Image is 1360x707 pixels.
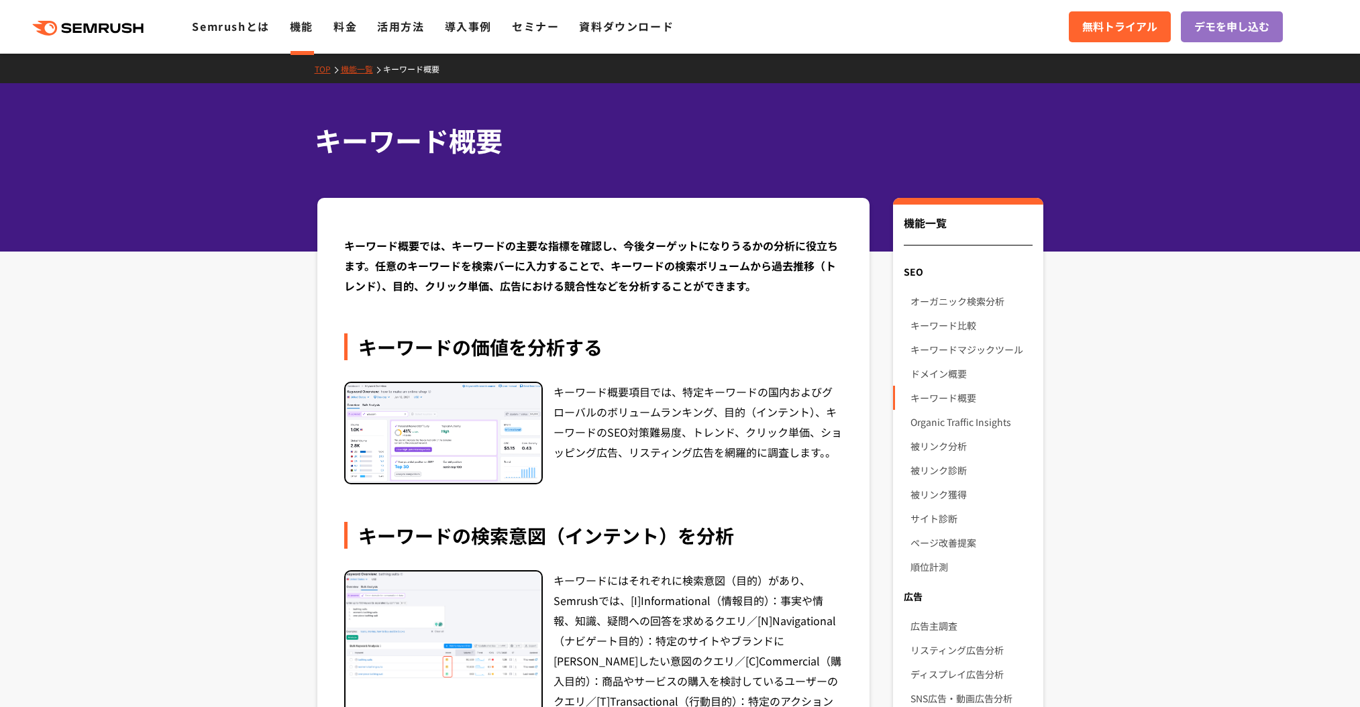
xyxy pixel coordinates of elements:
[579,18,674,34] a: 資料ダウンロード
[1194,18,1269,36] span: デモを申し込む
[1082,18,1157,36] span: 無料トライアル
[383,63,450,74] a: キーワード概要
[333,18,357,34] a: 料金
[346,572,541,679] img: キーワードの検索意図（インテント）を分析
[910,614,1032,638] a: 広告主調査
[554,382,843,484] div: キーワード概要項目では、特定キーワードの国内およびグローバルのボリュームランキング、目的（インテント）、キーワードのSEO対策難易度、トレンド、クリック単価、ショッピング広告、リスティング広告を...
[910,313,1032,337] a: キーワード比較
[910,289,1032,313] a: オーガニック検索分析
[377,18,424,34] a: 活用方法
[344,522,843,549] div: キーワードの検索意図（インテント）を分析
[910,362,1032,386] a: ドメイン概要
[445,18,492,34] a: 導入事例
[341,63,383,74] a: 機能一覧
[910,531,1032,555] a: ページ改善提案
[910,386,1032,410] a: キーワード概要
[910,638,1032,662] a: リスティング広告分析
[904,215,1032,246] div: 機能一覧
[512,18,559,34] a: セミナー
[910,410,1032,434] a: Organic Traffic Insights
[192,18,269,34] a: Semrushとは
[1181,11,1283,42] a: デモを申し込む
[910,337,1032,362] a: キーワードマジックツール
[893,584,1043,608] div: 広告
[910,434,1032,458] a: 被リンク分析
[1069,11,1171,42] a: 無料トライアル
[910,662,1032,686] a: ディスプレイ広告分析
[893,260,1043,284] div: SEO
[315,63,341,74] a: TOP
[290,18,313,34] a: 機能
[910,482,1032,506] a: 被リンク獲得
[315,121,1033,160] h1: キーワード概要
[910,555,1032,579] a: 順位計測
[344,333,843,360] div: キーワードの価値を分析する
[910,458,1032,482] a: 被リンク診断
[344,235,843,296] div: キーワード概要では、キーワードの主要な指標を確認し、今後ターゲットになりうるかの分析に役立ちます。任意のキーワードを検索バーに入力することで、キーワードの検索ボリュームから過去推移（トレンド）、...
[346,383,541,483] img: キーワードの価値を分析する
[910,506,1032,531] a: サイト診断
